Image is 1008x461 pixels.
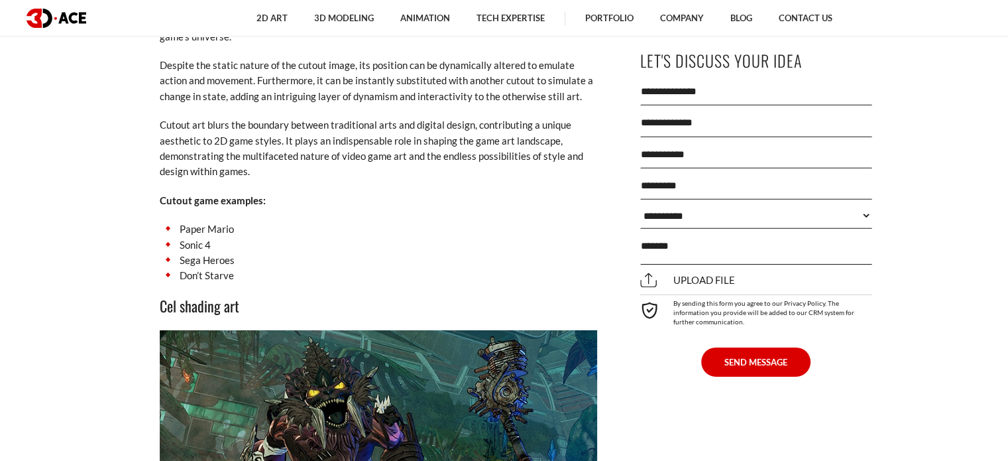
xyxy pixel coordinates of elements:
[160,117,597,180] p: Cutout art blurs the boundary between traditional arts and digital design, contributing a unique ...
[160,268,597,283] li: Don’t Starve
[160,194,266,206] strong: Cutout game examples:
[640,295,872,326] div: By sending this form you agree to our Privacy Policy. The information you provide will be added t...
[640,275,735,287] span: Upload file
[640,46,872,76] p: Let's Discuss Your Idea
[160,295,597,317] h3: Cel shading art
[160,253,597,268] li: Sega Heroes
[160,222,597,237] li: Paper Mario
[160,58,597,104] p: Despite the static nature of the cutout image, its position can be dynamically altered to emulate...
[160,237,597,253] li: Sonic 4
[701,348,811,377] button: SEND MESSAGE
[27,9,86,28] img: logo dark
